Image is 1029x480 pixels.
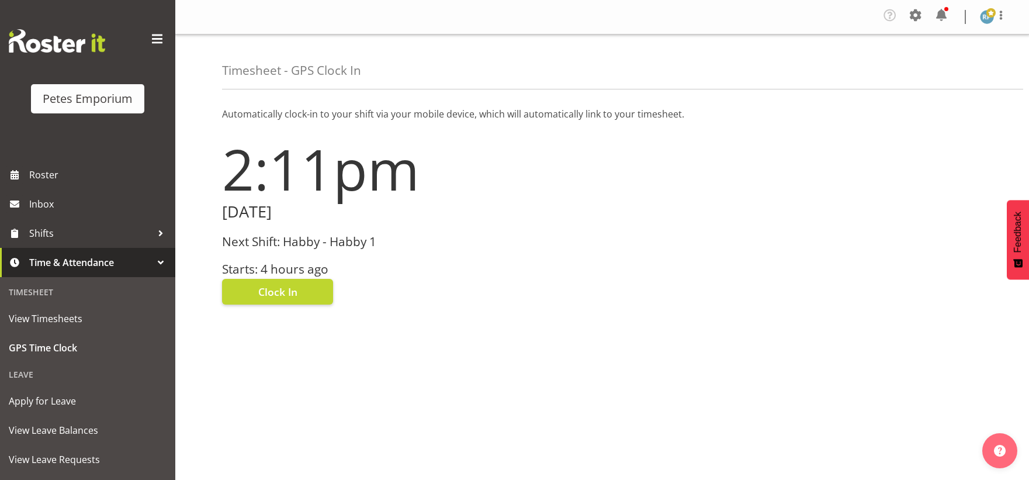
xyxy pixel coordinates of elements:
a: View Leave Requests [3,445,172,474]
span: Inbox [29,195,169,213]
h1: 2:11pm [222,137,595,201]
h4: Timesheet - GPS Clock In [222,64,361,77]
p: Automatically clock-in to your shift via your mobile device, which will automatically link to you... [222,107,982,121]
span: Shifts [29,225,152,242]
img: help-xxl-2.png [994,445,1006,457]
span: View Leave Requests [9,451,167,468]
a: Apply for Leave [3,386,172,416]
img: Rosterit website logo [9,29,105,53]
span: Clock In [258,284,297,299]
span: View Timesheets [9,310,167,327]
img: reina-puketapu721.jpg [980,10,994,24]
span: Apply for Leave [9,392,167,410]
a: View Leave Balances [3,416,172,445]
h2: [DATE] [222,203,595,221]
span: View Leave Balances [9,422,167,439]
span: Time & Attendance [29,254,152,271]
div: Leave [3,362,172,386]
span: Feedback [1013,212,1023,253]
div: Petes Emporium [43,90,133,108]
a: View Timesheets [3,304,172,333]
div: Timesheet [3,280,172,304]
span: GPS Time Clock [9,339,167,357]
button: Clock In [222,279,333,305]
h3: Starts: 4 hours ago [222,263,595,276]
a: GPS Time Clock [3,333,172,362]
h3: Next Shift: Habby - Habby 1 [222,235,595,248]
span: Roster [29,166,169,184]
button: Feedback - Show survey [1007,200,1029,279]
